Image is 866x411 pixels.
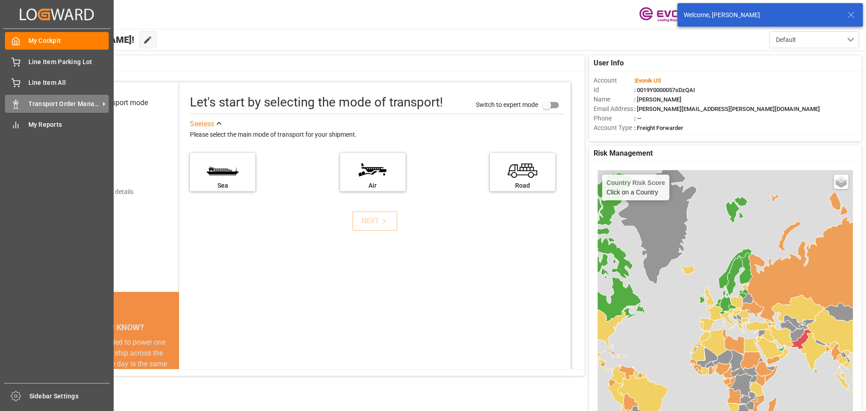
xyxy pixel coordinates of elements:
[594,85,634,95] span: Id
[594,148,653,159] span: Risk Management
[28,99,100,109] span: Transport Order Management
[190,129,564,140] div: Please select the main mode of transport for your shipment.
[190,93,443,112] div: Let's start by selecting the mode of transport!
[834,175,848,189] a: Layers
[28,36,109,46] span: My Cockpit
[345,181,401,190] div: Air
[607,179,665,196] div: Click on a Country
[594,58,624,69] span: User Info
[5,53,109,70] a: Line Item Parking Lot
[194,181,251,190] div: Sea
[634,115,641,122] span: : —
[28,78,109,88] span: Line Item All
[639,7,698,23] img: Evonik-brand-mark-Deep-Purple-RGB.jpeg_1700498283.jpeg
[361,216,389,226] div: NEXT
[5,116,109,134] a: My Reports
[494,181,551,190] div: Road
[776,35,796,45] span: Default
[594,114,634,123] span: Phone
[594,95,634,104] span: Name
[49,318,179,337] div: DID YOU KNOW?
[28,120,109,129] span: My Reports
[5,32,109,50] a: My Cockpit
[594,123,634,133] span: Account Type
[476,101,538,108] span: Switch to expert mode
[636,77,661,84] span: Evonik US
[37,31,134,48] span: Hello [PERSON_NAME]!
[634,96,682,103] span: : [PERSON_NAME]
[594,76,634,85] span: Account
[634,106,820,112] span: : [PERSON_NAME][EMAIL_ADDRESS][PERSON_NAME][DOMAIN_NAME]
[607,179,665,186] h4: Country Risk Score
[634,87,695,93] span: : 0019Y0000057sDzQAI
[594,104,634,114] span: Email Address
[5,74,109,92] a: Line Item All
[634,77,661,84] span: :
[28,57,109,67] span: Line Item Parking Lot
[684,10,839,20] div: Welcome, [PERSON_NAME]
[60,337,168,402] div: The energy needed to power one large container ship across the ocean in a single day is the same ...
[352,211,397,231] button: NEXT
[634,125,683,131] span: : Freight Forwarder
[29,392,110,401] span: Sidebar Settings
[769,31,859,48] button: open menu
[190,119,214,129] div: See less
